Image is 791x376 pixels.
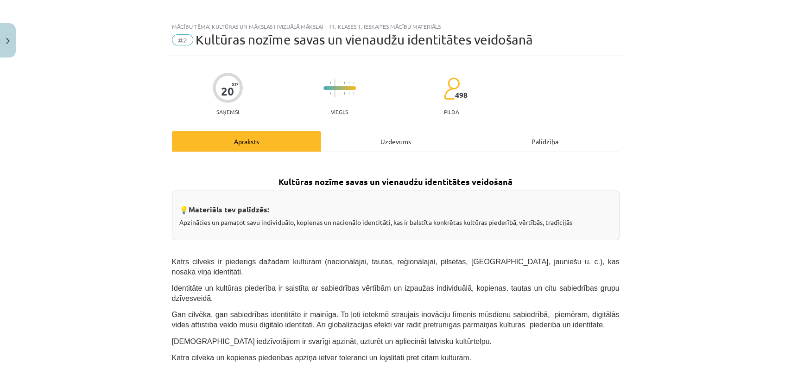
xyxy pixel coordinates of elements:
span: Katrs cilvēks ir piederīgs dažādām kultūrām (nacionālajai, tautas, reģionālajai, pilsētas, [GEOGR... [172,258,620,276]
div: 20 [221,85,234,98]
img: icon-short-line-57e1e144782c952c97e751825c79c345078a6d821885a25fce030b3d8c18986b.svg [325,92,326,95]
img: icon-short-line-57e1e144782c952c97e751825c79c345078a6d821885a25fce030b3d8c18986b.svg [348,82,349,84]
span: [DEMOGRAPHIC_DATA] iedzīvotājiem ir svarīgi apzināt, uzturēt un apliecināt latvisku kultūrtelpu. [172,338,492,345]
strong: Kultūras nozīme savas un vienaudžu identitātes veidošanā [278,176,513,187]
p: pilda [444,108,459,115]
img: icon-short-line-57e1e144782c952c97e751825c79c345078a6d821885a25fce030b3d8c18986b.svg [344,82,345,84]
div: Mācību tēma: Kultūras un mākslas i (vizuālā māksla) - 11. klases 1. ieskaites mācību materiāls [172,23,620,30]
img: students-c634bb4e5e11cddfef0936a35e636f08e4e9abd3cc4e673bd6f9a4125e45ecb1.svg [443,77,460,100]
h3: 💡 [179,198,612,215]
img: icon-short-line-57e1e144782c952c97e751825c79c345078a6d821885a25fce030b3d8c18986b.svg [353,82,354,84]
div: Apraksts [172,131,321,152]
span: XP [232,82,238,87]
img: icon-close-lesson-0947bae3869378f0d4975bcd49f059093ad1ed9edebbc8119c70593378902aed.svg [6,38,10,44]
span: Gan cilvēka, gan sabiedrības identitāte ir mainīga. To ļoti ietekmē straujais inovāciju līmenis m... [172,311,620,329]
img: icon-long-line-d9ea69661e0d244f92f715978eff75569469978d946b2353a9bb055b3ed8787d.svg [335,79,335,97]
span: Identitāte un kultūras piederība ir saistīta ar sabiedrības vērtībām un izpaužas individuālā, kop... [172,284,620,302]
p: Saņemsi [213,108,243,115]
p: Viegls [331,108,348,115]
img: icon-short-line-57e1e144782c952c97e751825c79c345078a6d821885a25fce030b3d8c18986b.svg [339,92,340,95]
img: icon-short-line-57e1e144782c952c97e751825c79c345078a6d821885a25fce030b3d8c18986b.svg [353,92,354,95]
img: icon-short-line-57e1e144782c952c97e751825c79c345078a6d821885a25fce030b3d8c18986b.svg [330,82,331,84]
span: Katra cilvēka un kopienas piederības apziņa ietver toleranci un lojalitāti pret citām kultūrām. [172,354,472,362]
img: icon-short-line-57e1e144782c952c97e751825c79c345078a6d821885a25fce030b3d8c18986b.svg [344,92,345,95]
span: Kultūras nozīme savas un vienaudžu identitātes veidošanā [196,32,533,47]
img: icon-short-line-57e1e144782c952c97e751825c79c345078a6d821885a25fce030b3d8c18986b.svg [330,92,331,95]
strong: Materiāls tev palīdzēs: [189,204,269,214]
span: #2 [172,34,193,45]
p: Apzināties un pamatot savu individuālo, kopienas un nacionālo identitāti, kas ir balstīta konkrēt... [179,217,612,227]
img: icon-short-line-57e1e144782c952c97e751825c79c345078a6d821885a25fce030b3d8c18986b.svg [339,82,340,84]
img: icon-short-line-57e1e144782c952c97e751825c79c345078a6d821885a25fce030b3d8c18986b.svg [325,82,326,84]
div: Uzdevums [321,131,470,152]
span: 498 [455,91,468,99]
img: icon-short-line-57e1e144782c952c97e751825c79c345078a6d821885a25fce030b3d8c18986b.svg [348,92,349,95]
div: Palīdzība [470,131,620,152]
